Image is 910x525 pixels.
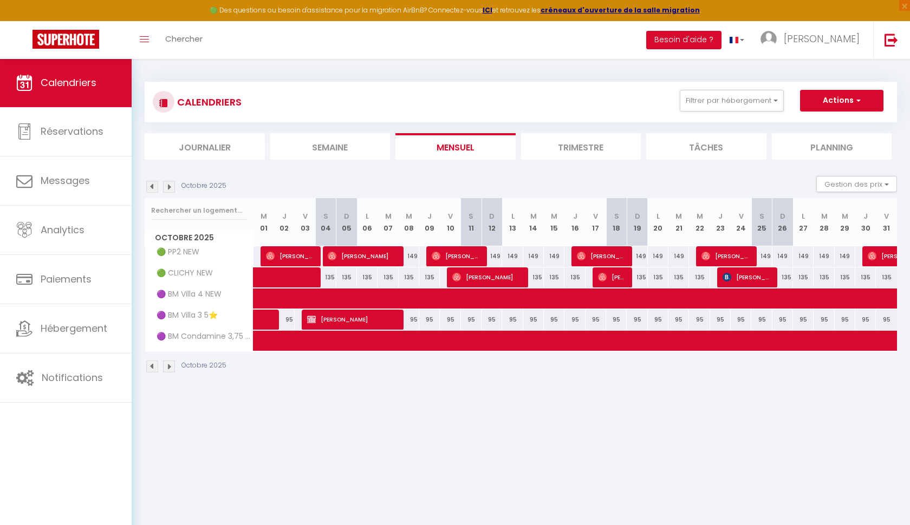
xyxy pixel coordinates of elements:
[427,211,432,221] abbr: J
[336,198,357,246] th: 05
[395,133,516,160] li: Mensuel
[336,267,357,287] div: 135
[440,198,460,246] th: 10
[772,310,793,330] div: 95
[586,198,606,246] th: 17
[357,198,378,246] th: 06
[41,124,103,138] span: Réservations
[884,211,889,221] abbr: V
[253,198,274,246] th: 01
[165,33,203,44] span: Chercher
[718,211,723,221] abbr: J
[461,310,482,330] div: 95
[544,310,564,330] div: 95
[876,198,897,246] th: 31
[689,310,710,330] div: 95
[344,211,349,221] abbr: D
[564,198,585,246] th: 16
[802,211,805,221] abbr: L
[523,267,544,287] div: 135
[502,198,523,246] th: 13
[855,198,876,246] th: 30
[675,211,682,221] abbr: M
[307,309,396,330] span: [PERSON_NAME]
[419,267,440,287] div: 135
[816,176,897,192] button: Gestion des prix
[323,211,328,221] abbr: S
[627,310,647,330] div: 95
[521,133,641,160] li: Trimestre
[482,198,502,246] th: 12
[315,198,336,246] th: 04
[759,211,764,221] abbr: S
[564,310,585,330] div: 95
[145,230,253,246] span: Octobre 2025
[648,267,668,287] div: 135
[710,310,731,330] div: 95
[627,267,647,287] div: 135
[303,211,308,221] abbr: V
[821,211,828,221] abbr: M
[606,310,627,330] div: 95
[793,246,814,266] div: 149
[710,198,731,246] th: 23
[41,76,96,89] span: Calendriers
[793,310,814,330] div: 95
[432,246,480,266] span: [PERSON_NAME]
[835,310,855,330] div: 95
[147,288,224,300] span: 🟣 BM Villa 4 NEW
[751,310,772,330] div: 95
[174,90,242,114] h3: CALENDRIERS
[151,201,247,220] input: Rechercher un logement...
[598,267,626,287] span: [PERSON_NAME]
[42,371,103,384] span: Notifications
[648,198,668,246] th: 20
[181,360,226,371] p: Octobre 2025
[780,211,785,221] abbr: D
[614,211,619,221] abbr: S
[793,267,814,287] div: 135
[448,211,453,221] abbr: V
[689,267,710,287] div: 135
[668,198,689,246] th: 21
[482,310,502,330] div: 95
[855,267,876,287] div: 135
[530,211,537,221] abbr: M
[739,211,744,221] abbr: V
[145,133,265,160] li: Journalier
[328,246,396,266] span: [PERSON_NAME]
[564,267,585,287] div: 135
[502,310,523,330] div: 95
[378,198,398,246] th: 07
[147,246,202,258] span: 🟢 PP2 NEW
[697,211,703,221] abbr: M
[627,246,647,266] div: 149
[751,246,772,266] div: 149
[261,211,267,221] abbr: M
[835,246,855,266] div: 149
[32,30,99,49] img: Super Booking
[366,211,369,221] abbr: L
[646,133,766,160] li: Tâches
[544,267,564,287] div: 135
[147,331,255,343] span: 🟣 BM Condamine 3,75 ⭐️
[483,5,492,15] a: ICI
[378,267,398,287] div: 135
[399,198,419,246] th: 08
[502,246,523,266] div: 149
[772,133,892,160] li: Planning
[876,310,897,330] div: 95
[270,133,391,160] li: Semaine
[385,211,392,221] abbr: M
[406,211,412,221] abbr: M
[593,211,598,221] abbr: V
[814,310,834,330] div: 95
[646,31,721,49] button: Besoin d'aide ?
[282,211,287,221] abbr: J
[41,321,107,335] span: Hébergement
[772,267,793,287] div: 135
[793,198,814,246] th: 27
[656,211,660,221] abbr: L
[814,246,834,266] div: 149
